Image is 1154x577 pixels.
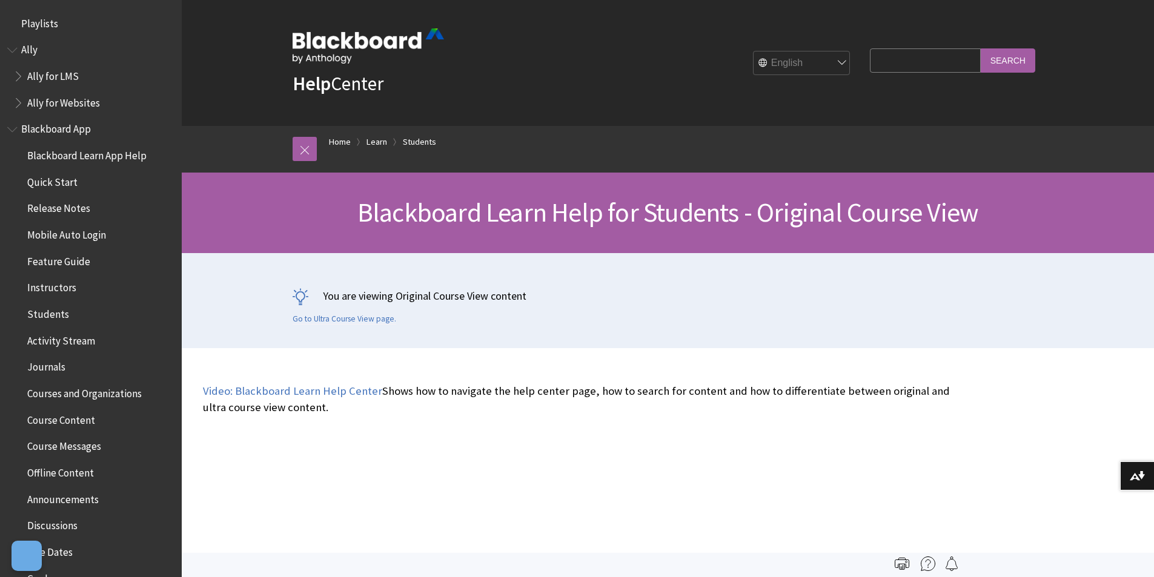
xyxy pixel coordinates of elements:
span: Students [27,304,69,320]
span: Instructors [27,278,76,294]
span: Blackboard Learn Help for Students - Original Course View [357,196,978,229]
span: Due Dates [27,542,73,558]
a: Learn [366,134,387,150]
nav: Book outline for Playlists [7,13,174,34]
span: Mobile Auto Login [27,225,106,241]
span: Blackboard App [21,119,91,136]
input: Search [981,48,1035,72]
p: Shows how to navigate the help center page, how to search for content and how to differentiate be... [203,383,954,415]
span: Journals [27,357,65,374]
span: Discussions [27,515,78,532]
span: Ally for LMS [27,66,79,82]
span: Ally for Websites [27,93,100,109]
span: Blackboard Learn App Help [27,145,147,162]
img: Blackboard by Anthology [293,28,444,64]
span: Playlists [21,13,58,30]
span: Release Notes [27,199,90,215]
img: Print [895,556,909,571]
span: Course Content [27,410,95,426]
span: Quick Start [27,172,78,188]
span: Ally [21,40,38,56]
a: Video: Blackboard Learn Help Center [203,384,382,398]
span: Course Messages [27,437,101,453]
a: HelpCenter [293,71,383,96]
span: Offline Content [27,463,94,479]
span: Feature Guide [27,251,90,268]
select: Site Language Selector [754,51,851,76]
a: Go to Ultra Course View page. [293,314,396,325]
a: Students [403,134,436,150]
nav: Book outline for Anthology Ally Help [7,40,174,113]
img: Follow this page [944,556,959,571]
span: Courses and Organizations [27,383,142,400]
p: You are viewing Original Course View content [293,288,1044,303]
strong: Help [293,71,331,96]
a: Home [329,134,351,150]
img: More help [921,556,935,571]
span: Announcements [27,489,99,506]
span: Activity Stream [27,331,95,347]
button: Open Preferences [12,541,42,571]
